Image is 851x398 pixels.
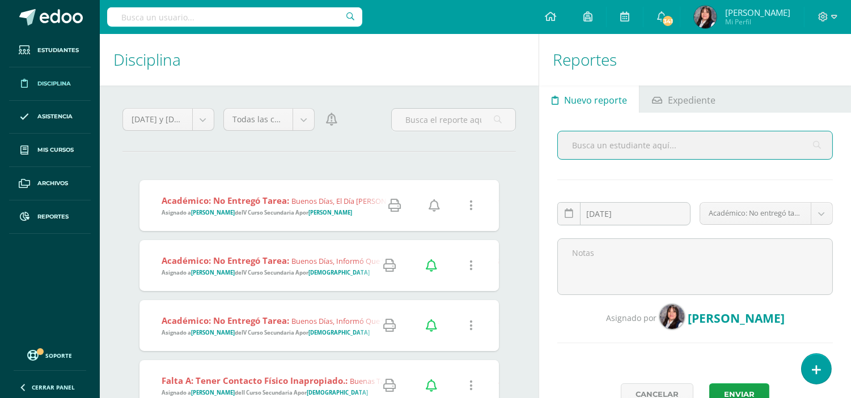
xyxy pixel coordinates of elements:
[553,34,837,85] h1: Reportes
[700,203,832,224] a: Académico: No entregó tarea
[37,46,79,55] span: Estudiantes
[191,389,235,396] strong: [PERSON_NAME]
[350,376,663,386] span: Buenas tardes, informamos que su hijo lleva una falta A, por favor enviarlo [DATE] firmado.
[162,329,370,336] span: Asignado a de por
[308,269,370,276] strong: [DEMOGRAPHIC_DATA]
[308,209,352,216] strong: [PERSON_NAME]
[558,131,832,159] input: Busca un estudiante aquí...
[558,203,690,225] input: Fecha de ocurrencia
[606,313,657,323] span: Asignado por
[307,389,368,396] strong: [DEMOGRAPHIC_DATA]
[392,109,516,131] input: Busca el reporte aquí
[232,109,285,130] span: Todas las categorías
[123,109,214,130] a: [DATE] y [DATE]
[32,383,75,391] span: Cerrar panel
[308,329,370,336] strong: [DEMOGRAPHIC_DATA]
[539,85,639,113] a: Nuevo reporte
[725,7,790,18] span: [PERSON_NAME]
[191,209,235,216] strong: [PERSON_NAME]
[191,269,235,276] strong: [PERSON_NAME]
[37,212,69,221] span: Reportes
[14,347,86,362] a: Soporte
[564,87,627,114] span: Nuevo reporte
[9,167,91,200] a: Archivos
[37,145,74,155] span: Mis cursos
[162,315,289,326] strong: Académico: No entregó tarea:
[242,269,299,276] strong: IV Curso Secundaria A
[9,134,91,167] a: Mis cursos
[162,269,370,276] span: Asignado a de por
[162,375,348,386] strong: Falta A: Tener contacto físico inapropiado.:
[694,6,717,28] img: 3b45a564b887a0ac9b77d6386e5289b3.png
[162,209,352,216] span: Asignado a de por
[9,200,91,234] a: Reportes
[9,34,91,67] a: Estudiantes
[242,329,299,336] strong: IV Curso Secundaria A
[291,316,722,326] span: Buenos días, informó que su hijo no se puso al día en el curso de psicología y no entrego el coll...
[191,329,235,336] strong: [PERSON_NAME]
[242,389,298,396] strong: II Curso Secundaria A
[113,34,525,85] h1: Disciplina
[37,112,73,121] span: Asistencia
[725,17,790,27] span: Mi Perfil
[291,256,652,266] span: Buenos días, informó que su hijo no entrego el collage [PERSON_NAME] del amor del curso de psicol...
[46,352,73,360] span: Soporte
[162,255,289,266] strong: Académico: No entregó tarea:
[37,79,71,88] span: Disciplina
[162,389,368,396] span: Asignado a de por
[162,195,289,206] strong: Académico: No entregó tarea:
[640,85,727,113] a: Expediente
[107,7,362,27] input: Busca un usuario...
[9,67,91,101] a: Disciplina
[688,310,785,326] span: [PERSON_NAME]
[242,209,299,216] strong: IV Curso Secundaria A
[9,101,91,134] a: Asistencia
[132,109,184,130] span: [DATE] y [DATE]
[668,87,715,114] span: Expediente
[709,203,802,224] span: Académico: No entregó tarea
[662,15,674,27] span: 341
[37,179,68,188] span: Archivos
[659,304,685,329] img: 3b45a564b887a0ac9b77d6386e5289b3.png
[224,109,315,130] a: Todas las categorías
